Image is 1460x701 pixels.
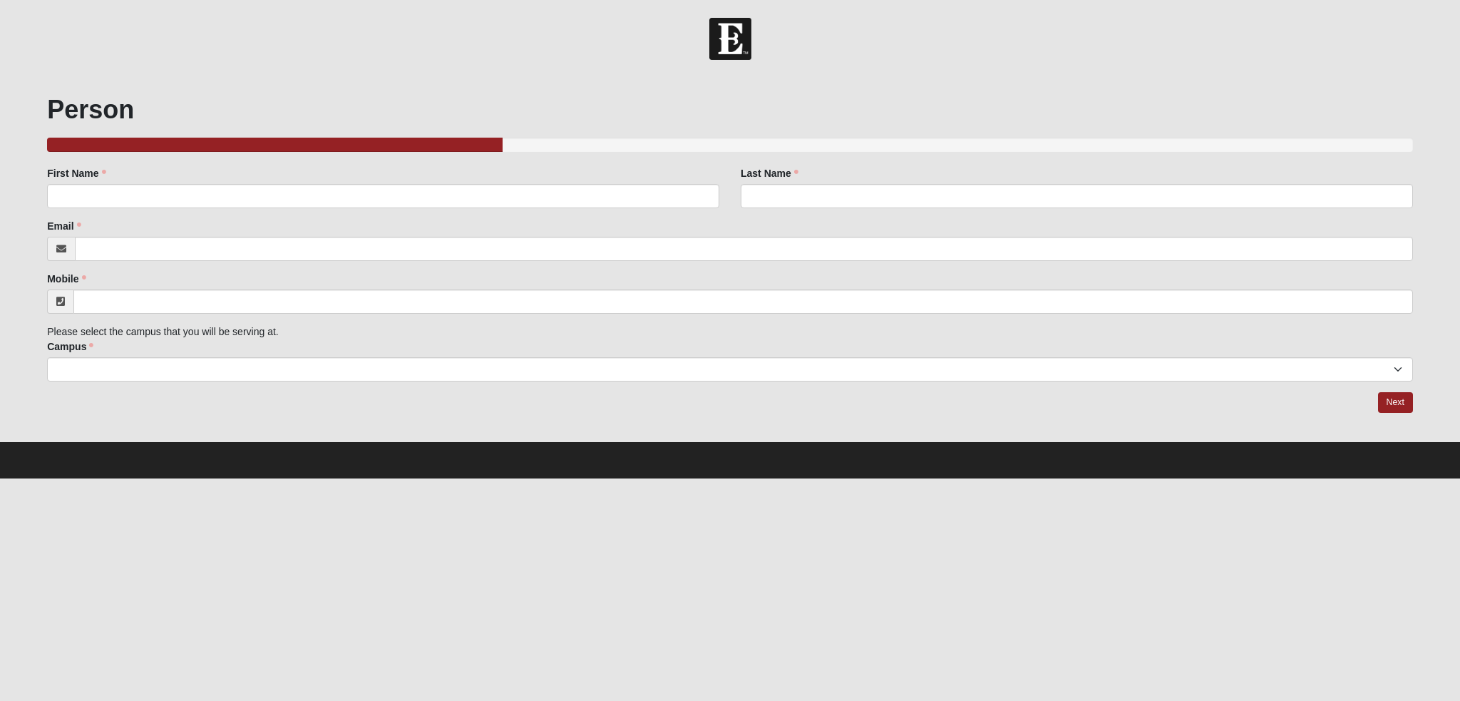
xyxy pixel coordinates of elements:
label: Email [47,219,81,233]
h1: Person [47,94,1413,125]
label: Mobile [47,272,86,286]
label: Campus [47,339,93,354]
label: First Name [47,166,106,180]
a: Next [1378,392,1413,413]
img: Church of Eleven22 Logo [709,18,751,60]
div: Please select the campus that you will be serving at. [47,166,1413,382]
label: Last Name [741,166,798,180]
